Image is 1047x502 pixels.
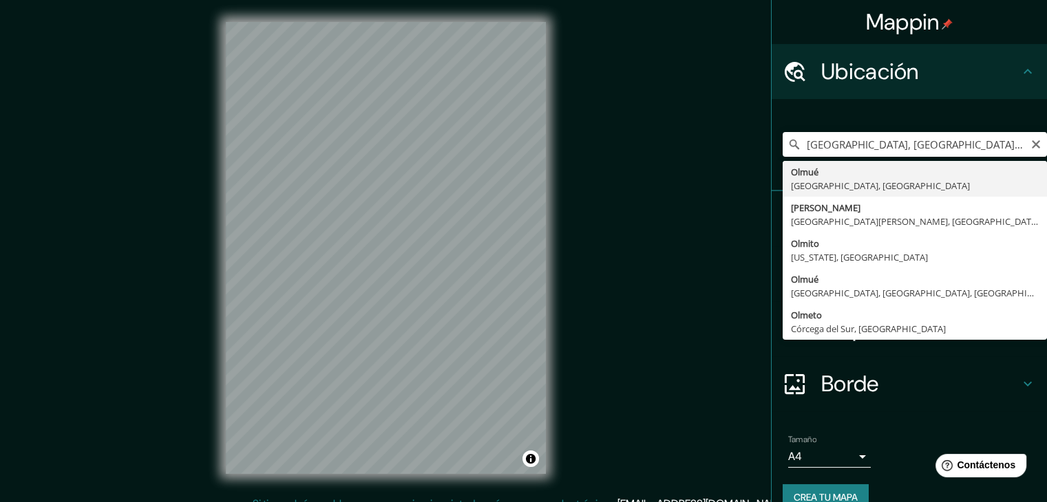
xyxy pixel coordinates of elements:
[791,179,970,192] font: [GEOGRAPHIC_DATA], [GEOGRAPHIC_DATA]
[772,301,1047,356] div: Disposición
[772,246,1047,301] div: Estilo
[791,215,1039,228] font: [GEOGRAPHIC_DATA][PERSON_NAME], [GEOGRAPHIC_DATA]
[788,446,871,468] div: A4
[783,132,1047,157] input: Elige tu ciudad o zona
[791,309,822,321] font: Olmeto
[866,8,940,36] font: Mappin
[788,449,802,463] font: A4
[821,57,919,86] font: Ubicación
[791,323,946,335] font: Córcega del Sur, [GEOGRAPHIC_DATA]
[772,191,1047,246] div: Patas
[791,251,928,263] font: [US_STATE], [GEOGRAPHIC_DATA]
[924,448,1032,487] iframe: Lanzador de widgets de ayuda
[522,450,539,467] button: Activar o desactivar atribución
[791,273,818,285] font: Olmué
[772,356,1047,411] div: Borde
[942,19,953,30] img: pin-icon.png
[1030,137,1041,150] button: Claro
[791,201,860,214] font: [PERSON_NAME]
[772,44,1047,99] div: Ubicación
[791,166,818,178] font: Olmué
[226,22,546,474] canvas: Mapa
[821,369,879,398] font: Borde
[791,237,819,250] font: Olmito
[788,434,816,445] font: Tamaño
